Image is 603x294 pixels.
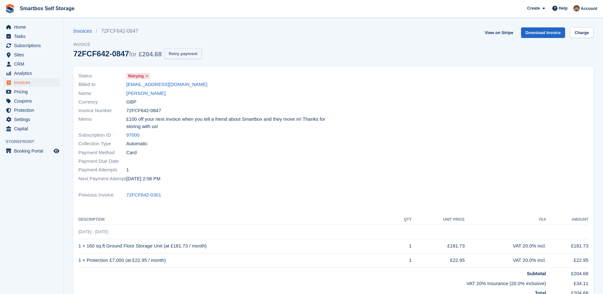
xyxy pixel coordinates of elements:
a: menu [3,124,60,133]
a: menu [3,106,60,115]
span: Booking Portal [14,147,52,155]
strong: Subtotal [527,271,546,276]
th: Amount [546,215,588,225]
span: Create [527,5,540,11]
a: 72FCF642-0301 [126,191,161,199]
span: £204.68 [139,51,162,58]
img: stora-icon-8386f47178a22dfd0bd8f6a31ec36ba5ce8667c1dd55bd0f319d3a0aa187defe.svg [5,4,15,13]
span: Tasks [14,32,52,41]
span: Account [581,5,597,12]
a: menu [3,97,60,105]
span: Card [126,149,137,156]
button: Retry payment [164,48,202,59]
time: 2025-09-20 13:08:30 UTC [126,175,160,183]
th: QTY [392,215,411,225]
a: menu [3,23,60,32]
a: Download Invoice [521,27,565,38]
a: menu [3,87,60,96]
span: Sites [14,50,52,59]
img: Kayleigh Devlin [573,5,580,11]
td: £34.11 [546,277,588,287]
span: Billed to [78,81,126,88]
td: £181.73 [412,239,465,253]
span: CRM [14,60,52,68]
span: Payment Method [78,149,126,156]
a: Smartbox Self Storage [17,3,77,14]
span: Subscription ID [78,132,126,139]
span: Capital [14,124,52,133]
span: Analytics [14,69,52,78]
span: Payment Due Date [78,158,126,165]
a: menu [3,69,60,78]
span: Coupons [14,97,52,105]
span: [DATE] - [DATE] [78,229,108,234]
td: £204.68 [546,268,588,277]
a: menu [3,78,60,87]
td: 1 × 160 sq.ft Ground Floor Storage Unit (at £181.73 / month) [78,239,392,253]
th: Unit Price [412,215,465,225]
td: VAT 20% Insurance (20.0% inclusive) [78,277,546,287]
a: menu [3,60,60,68]
span: for [129,51,136,58]
span: Memo [78,116,126,130]
th: Description [78,215,392,225]
a: Preview store [53,147,60,155]
a: 97000 [126,132,140,139]
span: Automatic [126,140,148,147]
div: VAT 20.0% incl. [465,257,546,264]
span: Payment Attempts [78,166,126,174]
span: 72FCF642-0847 [126,107,161,114]
th: Tax [465,215,546,225]
span: Invoices [14,78,52,87]
a: menu [3,41,60,50]
td: £22.95 [546,253,588,268]
div: 72FCF642-0847 [73,49,162,58]
td: 1 [392,239,411,253]
span: Help [559,5,568,11]
a: [EMAIL_ADDRESS][DOMAIN_NAME] [126,81,207,88]
a: View on Stripe [482,27,516,38]
span: Invoice Number [78,107,126,114]
div: VAT 20.0% incl. [465,242,546,250]
nav: breadcrumbs [73,27,202,35]
a: menu [3,115,60,124]
a: Charge [570,27,593,38]
span: Settings [14,115,52,124]
span: Storefront [6,139,63,145]
span: GBP [126,98,136,106]
span: Pricing [14,87,52,96]
td: 1 × Protection £7,000 (at £22.95 / month) [78,253,392,268]
a: [PERSON_NAME] [126,90,165,97]
span: Home [14,23,52,32]
span: Name [78,90,126,97]
span: Retrying [128,73,144,79]
span: Currency [78,98,126,106]
span: Status [78,72,126,80]
a: menu [3,32,60,41]
td: £22.95 [412,253,465,268]
span: Collection Type [78,140,126,147]
a: menu [3,50,60,59]
a: menu [3,147,60,155]
a: Invoices [73,27,96,35]
span: £100 off your next invoice when you tell a friend about Smartbox and they move in! Thanks for sto... [126,116,330,130]
span: Subscriptions [14,41,52,50]
a: Retrying [126,72,150,80]
td: 1 [392,253,411,268]
td: £181.73 [546,239,588,253]
span: Protection [14,106,52,115]
span: Next Payment Attempt [78,175,126,183]
span: 1 [126,166,129,174]
span: Previous Invoice [78,191,126,199]
span: Invoice [73,41,202,48]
